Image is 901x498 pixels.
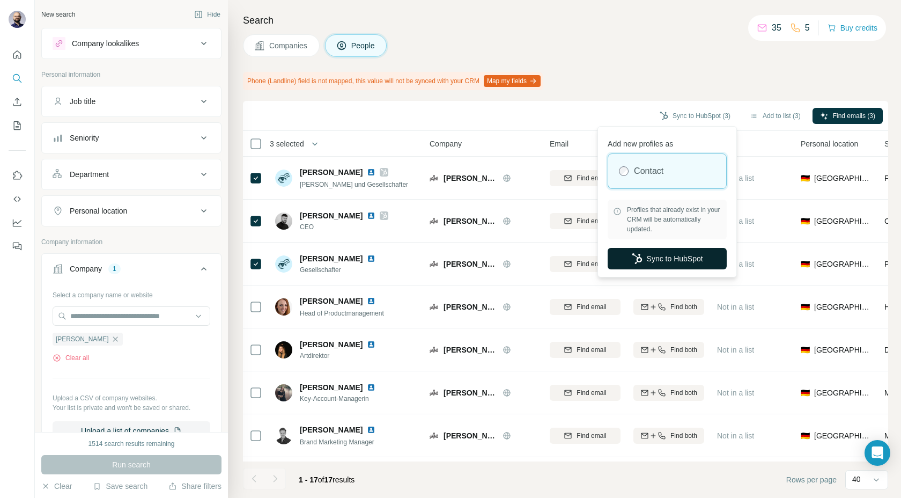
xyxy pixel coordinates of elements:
[577,302,606,312] span: Find email
[42,162,221,187] button: Department
[300,351,388,361] span: Artdirektor
[9,213,26,232] button: Dashboard
[550,342,621,358] button: Find email
[814,259,872,269] span: [GEOGRAPHIC_DATA]
[367,383,375,392] img: LinkedIn logo
[275,384,292,401] img: Avatar
[550,256,621,272] button: Find email
[444,302,497,312] span: [PERSON_NAME]
[444,430,497,441] span: [PERSON_NAME]
[367,168,375,177] img: LinkedIn logo
[324,475,333,484] span: 17
[786,474,837,485] span: Rows per page
[300,210,363,221] span: [PERSON_NAME]
[430,389,438,397] img: Logo of Von Jungfeld
[430,217,438,225] img: Logo of Von Jungfeld
[633,385,704,401] button: Find both
[577,216,606,226] span: Find email
[9,237,26,256] button: Feedback
[187,6,228,23] button: Hide
[717,346,754,354] span: Not in a list
[742,108,808,124] button: Add to list (3)
[801,216,810,226] span: 🇩🇪
[577,388,606,398] span: Find email
[300,296,363,306] span: [PERSON_NAME]
[801,430,810,441] span: 🇩🇪
[53,403,210,413] p: Your list is private and won't be saved or shared.
[801,345,810,355] span: 🇩🇪
[367,340,375,349] img: LinkedIn logo
[70,169,109,180] div: Department
[444,216,497,226] span: [PERSON_NAME]
[550,213,621,229] button: Find email
[550,428,621,444] button: Find email
[299,475,318,484] span: 1 - 17
[801,138,858,149] span: Personal location
[168,481,221,492] button: Share filters
[430,431,438,440] img: Logo of Von Jungfeld
[300,222,388,232] span: CEO
[275,213,292,230] img: Avatar
[9,92,26,112] button: Enrich CSV
[670,431,697,441] span: Find both
[670,302,697,312] span: Find both
[53,393,210,403] p: Upload a CSV of company websites.
[430,303,438,311] img: Logo of Von Jungfeld
[430,138,462,149] span: Company
[42,256,221,286] button: Company1
[814,345,872,355] span: [GEOGRAPHIC_DATA]
[634,165,663,178] label: Contact
[608,248,727,269] button: Sync to HubSpot
[300,382,363,393] span: [PERSON_NAME]
[828,20,877,35] button: Buy credits
[300,339,363,350] span: [PERSON_NAME]
[56,334,109,344] span: [PERSON_NAME]
[577,431,606,441] span: Find email
[430,174,438,182] img: Logo of Von Jungfeld
[9,11,26,28] img: Avatar
[70,133,99,143] div: Seniority
[633,428,704,444] button: Find both
[627,205,721,234] span: Profiles that already exist in your CRM will be automatically updated.
[300,253,363,264] span: [PERSON_NAME]
[717,431,754,440] span: Not in a list
[717,389,754,397] span: Not in a list
[9,45,26,64] button: Quick start
[70,96,95,107] div: Job title
[275,170,292,187] img: Avatar
[42,89,221,114] button: Job title
[42,31,221,56] button: Company lookalikes
[9,166,26,185] button: Use Surfe on LinkedIn
[444,387,497,398] span: [PERSON_NAME]
[484,75,541,87] button: Map my fields
[814,216,872,226] span: [GEOGRAPHIC_DATA]
[772,21,781,34] p: 35
[41,481,72,492] button: Clear
[550,138,568,149] span: Email
[801,302,810,312] span: 🇩🇪
[300,181,408,188] span: [PERSON_NAME] und Gesellschafter
[300,310,384,317] span: Head of Productmanagement
[367,426,375,434] img: LinkedIn logo
[300,394,388,404] span: Key-Account-Managerin
[41,237,221,247] p: Company information
[444,173,497,184] span: [PERSON_NAME]
[300,438,374,446] span: Brand Marketing Manager
[608,134,727,149] p: Add new profiles as
[801,259,810,269] span: 🇩🇪
[801,173,810,184] span: 🇩🇪
[269,40,308,51] span: Companies
[430,346,438,354] img: Logo of Von Jungfeld
[42,198,221,224] button: Personal location
[577,345,606,355] span: Find email
[53,286,210,300] div: Select a company name or website
[633,299,704,315] button: Find both
[275,427,292,444] img: Avatar
[801,387,810,398] span: 🇩🇪
[318,475,324,484] span: of
[275,298,292,316] img: Avatar
[70,206,127,216] div: Personal location
[299,475,355,484] span: results
[72,38,139,49] div: Company lookalikes
[108,264,121,274] div: 1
